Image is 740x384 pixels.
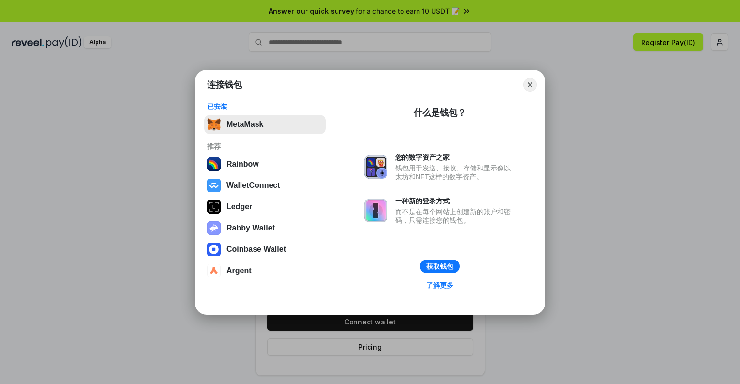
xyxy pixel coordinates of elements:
div: 什么是钱包？ [414,107,466,119]
img: svg+xml,%3Csvg%20width%3D%2228%22%20height%3D%2228%22%20viewBox%3D%220%200%2028%2028%22%20fill%3D... [207,179,221,192]
div: 一种新的登录方式 [395,197,515,205]
div: 您的数字资产之家 [395,153,515,162]
button: 获取钱包 [420,260,460,273]
div: 而不是在每个网站上创建新的账户和密码，只需连接您的钱包。 [395,207,515,225]
div: Coinbase Wallet [226,245,286,254]
div: 推荐 [207,142,323,151]
button: MetaMask [204,115,326,134]
div: 了解更多 [426,281,453,290]
img: svg+xml,%3Csvg%20xmlns%3D%22http%3A%2F%2Fwww.w3.org%2F2000%2Fsvg%22%20fill%3D%22none%22%20viewBox... [364,199,387,222]
div: Ledger [226,202,252,211]
img: svg+xml,%3Csvg%20width%3D%2228%22%20height%3D%2228%22%20viewBox%3D%220%200%2028%2028%22%20fill%3D... [207,264,221,277]
div: WalletConnect [226,181,280,190]
button: WalletConnect [204,176,326,195]
button: Ledger [204,197,326,216]
img: svg+xml,%3Csvg%20xmlns%3D%22http%3A%2F%2Fwww.w3.org%2F2000%2Fsvg%22%20width%3D%2228%22%20height%3... [207,200,221,214]
button: Rabby Wallet [204,218,326,238]
div: 已安装 [207,102,323,111]
div: Rabby Wallet [226,224,275,232]
img: svg+xml,%3Csvg%20width%3D%2228%22%20height%3D%2228%22%20viewBox%3D%220%200%2028%2028%22%20fill%3D... [207,243,221,256]
img: svg+xml,%3Csvg%20xmlns%3D%22http%3A%2F%2Fwww.w3.org%2F2000%2Fsvg%22%20fill%3D%22none%22%20viewBox... [364,155,387,179]
a: 了解更多 [420,279,459,292]
h1: 连接钱包 [207,79,242,91]
img: svg+xml,%3Csvg%20width%3D%22120%22%20height%3D%22120%22%20viewBox%3D%220%200%20120%20120%22%20fil... [207,157,221,171]
button: Close [523,78,537,92]
button: Argent [204,261,326,280]
button: Rainbow [204,154,326,174]
img: svg+xml,%3Csvg%20xmlns%3D%22http%3A%2F%2Fwww.w3.org%2F2000%2Fsvg%22%20fill%3D%22none%22%20viewBox... [207,221,221,235]
div: 钱包用于发送、接收、存储和显示像以太坊和NFT这样的数字资产。 [395,164,515,181]
div: MetaMask [226,120,263,129]
div: Argent [226,266,252,275]
div: 获取钱包 [426,262,453,271]
div: Rainbow [226,160,259,169]
img: svg+xml,%3Csvg%20fill%3D%22none%22%20height%3D%2233%22%20viewBox%3D%220%200%2035%2033%22%20width%... [207,118,221,131]
button: Coinbase Wallet [204,240,326,259]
